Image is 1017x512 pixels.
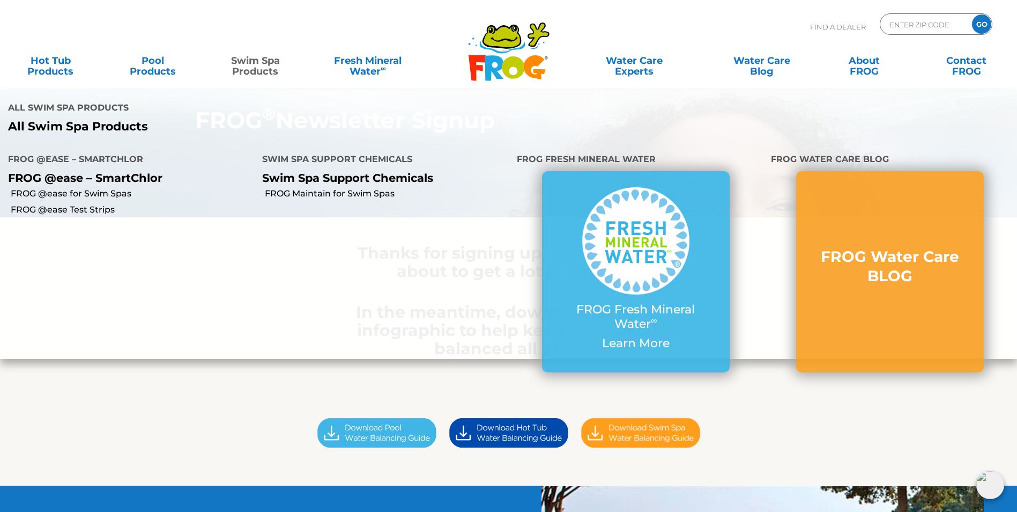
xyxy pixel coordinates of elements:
a: Fresh MineralWater∞ [318,50,418,71]
p: FROG Fresh Mineral Water [563,303,708,331]
a: All Swim Spa Products [8,120,501,134]
img: Download Button (Swim Spa) [575,414,707,451]
a: FROG @ease for Swim Spas [11,188,254,200]
sup: ∞ [651,315,657,326]
a: Water CareBlog [722,50,801,71]
a: PoolProducts [113,50,193,71]
h3: FROG Water Care BLOG [818,247,962,286]
sup: ∞ [381,64,386,72]
a: Water CareExperts [570,50,699,71]
a: FROG Water Care BLOG [818,247,962,297]
a: AboutFROG [824,50,904,71]
p: Swim Spa Support Chemicals [262,171,500,185]
input: Zip Code Form [888,17,961,32]
h4: FROG Water Care BLOG [771,150,1009,171]
p: Learn More [563,337,708,350]
a: Hot TubProducts [11,50,91,71]
a: FROG Fresh Mineral Water∞ Learn More [563,187,708,356]
h4: Swim Spa Support Chemicals [262,150,500,171]
h4: All Swim Spa Products [8,98,501,120]
a: Swim SpaProducts [216,50,295,71]
input: GO [972,14,991,34]
img: openIcon [976,471,1004,499]
img: Download Button (Hot Tub) [443,414,575,451]
p: Find A Dealer [810,13,866,40]
a: ContactFROG [926,50,1006,71]
a: FROG Maintain for Swim Spas [265,188,508,200]
img: Download Button POOL [311,414,443,451]
h4: FROG @ease – SmartChlor [8,150,246,171]
p: FROG @ease – SmartChlor [8,171,246,185]
h4: FROG Fresh Mineral Water [517,150,755,171]
a: FROG @ease Test Strips [11,204,254,216]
